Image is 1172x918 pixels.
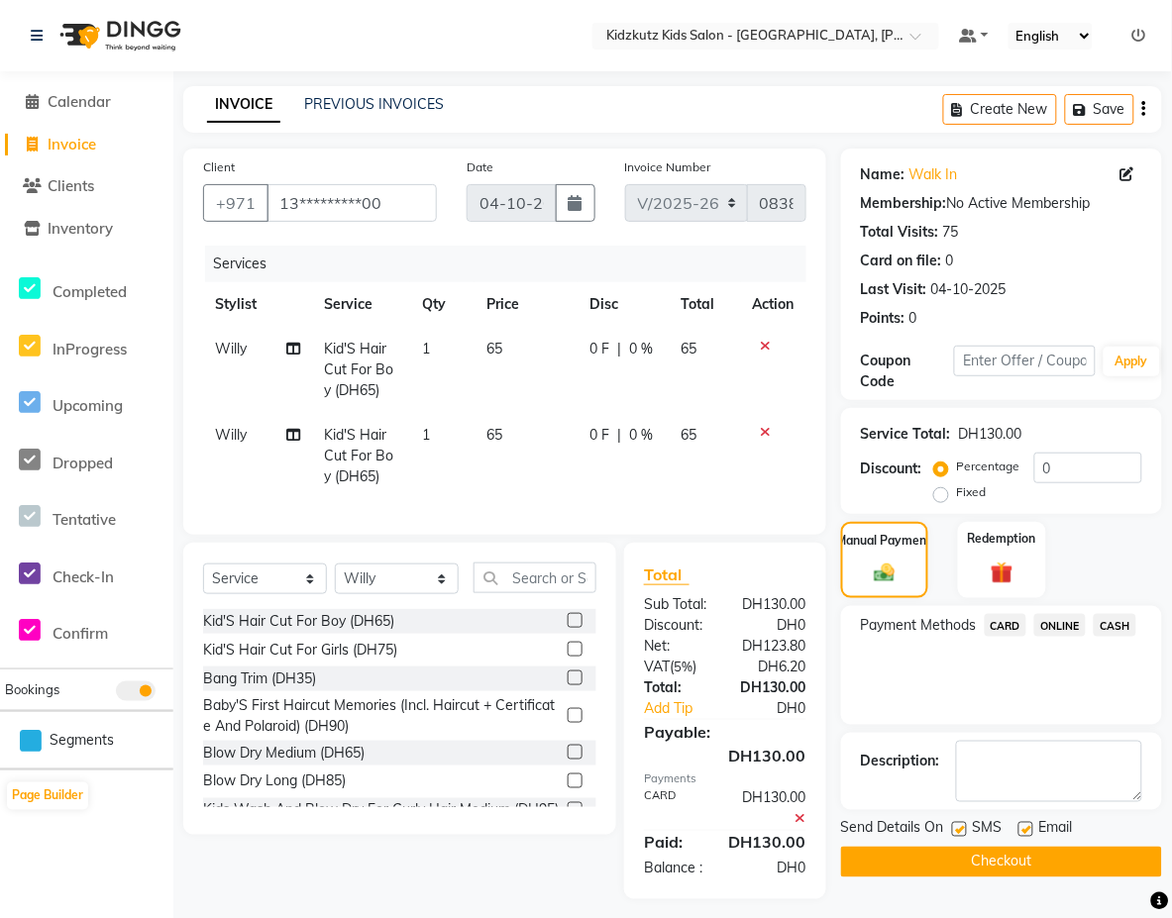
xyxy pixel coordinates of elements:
div: 04-10-2025 [931,279,1007,300]
button: Checkout [841,847,1162,877]
span: Invoice [48,135,96,153]
div: CARD [629,788,725,830]
th: Disc [578,282,669,327]
div: Name: [861,164,906,185]
a: INVOICE [207,87,280,123]
span: 0 F [589,425,609,446]
a: Clients [5,175,168,198]
div: Blow Dry Long (DH85) [203,771,346,792]
div: Membership: [861,193,947,214]
div: Kids Wash And Blow Dry For Curly Hair Medium (DH95) [203,800,559,821]
div: DH130.00 [959,424,1022,445]
div: 0 [909,308,917,329]
input: Enter Offer / Coupon Code [954,346,1095,376]
span: Payment Methods [861,615,977,636]
span: Kid'S Hair Cut For Boy (DH65) [324,426,393,485]
span: Segments [50,730,114,751]
img: _cash.svg [868,561,901,585]
span: ONLINE [1034,614,1086,637]
span: 1 [422,426,430,444]
th: Qty [410,282,475,327]
span: | [617,425,621,446]
span: Check-In [53,567,114,586]
span: 65 [682,426,697,444]
div: DH130.00 [714,831,821,855]
div: Total: [629,677,725,698]
a: Walk In [909,164,958,185]
th: Price [475,282,578,327]
div: Discount: [629,615,725,636]
label: Manual Payment [837,532,932,550]
span: Inventory [48,219,113,238]
span: 1 [422,340,430,357]
span: Total [644,564,690,585]
div: DH130.00 [629,744,820,767]
div: Payments [644,771,805,788]
a: Calendar [5,91,168,114]
span: CASH [1094,614,1136,637]
div: Baby'S First Haircut Memories (Incl. Haircut + Certificate And Polaroid) (DH90) [203,695,560,737]
div: DH130.00 [725,677,821,698]
div: Services [205,246,821,282]
span: Send Details On [841,818,944,843]
span: Kid'S Hair Cut For Boy (DH65) [324,340,393,399]
div: Last Visit: [861,279,927,300]
span: Confirm [53,624,108,643]
span: Dropped [53,454,113,472]
span: 65 [486,426,502,444]
label: Date [467,158,493,176]
div: ( ) [629,657,725,677]
button: Save [1065,94,1134,125]
div: DH0 [725,615,821,636]
span: InProgress [53,340,127,358]
div: DH0 [741,698,821,719]
span: | [617,339,621,359]
div: Blow Dry Medium (DH65) [203,743,365,764]
input: Search by Name/Mobile/Email/Code [266,184,437,222]
th: Action [741,282,806,327]
span: Tentative [53,510,116,529]
button: Create New [943,94,1057,125]
div: Total Visits: [861,222,939,243]
div: Coupon Code [861,351,955,392]
span: 0 F [589,339,609,359]
span: Bookings [5,681,59,697]
div: Kid'S Hair Cut For Boy (DH65) [203,611,394,632]
span: Completed [53,282,127,301]
div: Paid: [629,831,713,855]
div: Discount: [861,459,922,479]
div: DH123.80 [725,636,821,657]
img: logo [51,8,186,63]
th: Total [670,282,741,327]
div: Balance : [629,859,725,879]
div: Service Total: [861,424,951,445]
button: +971 [203,184,268,222]
label: Fixed [957,483,987,501]
div: 0 [946,251,954,271]
span: 0 % [629,425,653,446]
div: Net: [629,636,725,657]
span: 65 [682,340,697,357]
a: Add Tip [629,698,741,719]
div: 75 [943,222,959,243]
span: Clients [48,176,94,195]
span: Email [1039,818,1073,843]
a: Invoice [5,134,168,156]
img: _gift.svg [984,560,1019,587]
div: Bang Trim (DH35) [203,668,316,689]
th: Stylist [203,282,312,327]
div: DH130.00 [725,594,821,615]
div: DH0 [725,859,821,879]
label: Client [203,158,235,176]
th: Service [312,282,409,327]
div: Kid'S Hair Cut For Girls (DH75) [203,640,397,661]
div: Sub Total: [629,594,725,615]
span: Willy [215,340,247,357]
a: Inventory [5,218,168,241]
div: DH130.00 [725,788,821,830]
span: Willy [215,426,247,444]
label: Redemption [968,530,1036,548]
div: Points: [861,308,906,329]
div: DH6.20 [725,657,821,677]
div: Card on file: [861,251,942,271]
